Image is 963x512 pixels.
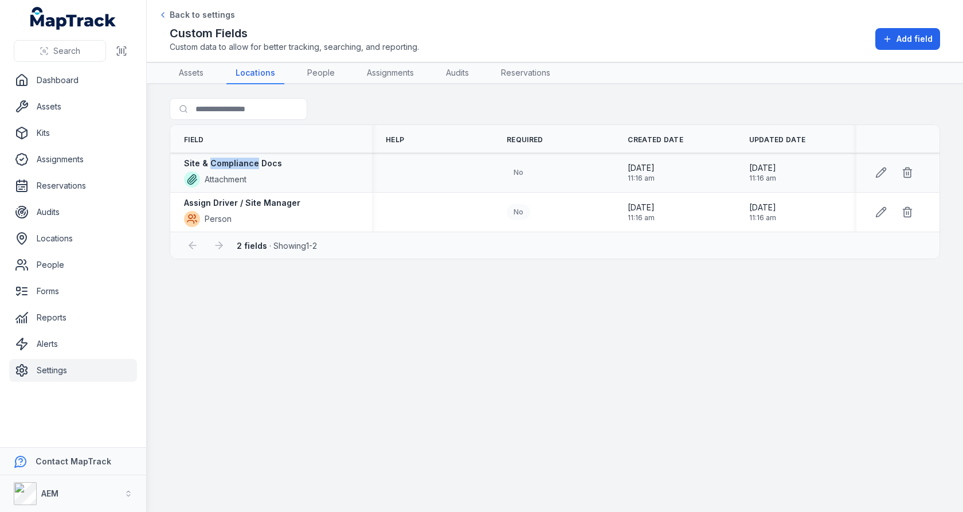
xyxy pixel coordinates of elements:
[386,135,404,144] span: Help
[30,7,116,30] a: MapTrack
[437,62,478,84] a: Audits
[53,45,80,57] span: Search
[158,9,235,21] a: Back to settings
[205,174,246,185] span: Attachment
[9,69,137,92] a: Dashboard
[237,241,317,251] span: · Showing 1 - 2
[9,95,137,118] a: Assets
[749,162,776,183] time: 03/09/2025, 11:16:06 am
[170,41,419,53] span: Custom data to allow for better tracking, searching, and reporting.
[628,202,655,222] time: 03/09/2025, 11:16:23 am
[9,174,137,197] a: Reservations
[170,62,213,84] a: Assets
[749,202,776,222] time: 03/09/2025, 11:16:23 am
[897,33,933,45] span: Add field
[184,158,282,169] strong: Site & Compliance Docs
[298,62,344,84] a: People
[9,201,137,224] a: Audits
[14,40,106,62] button: Search
[358,62,423,84] a: Assignments
[9,148,137,171] a: Assignments
[205,213,232,225] span: Person
[507,165,530,181] div: No
[170,9,235,21] span: Back to settings
[749,202,776,213] span: [DATE]
[749,162,776,174] span: [DATE]
[628,213,655,222] span: 11:16 am
[749,135,806,144] span: Updated Date
[628,162,655,183] time: 03/09/2025, 11:16:06 am
[875,28,940,50] button: Add field
[36,456,111,466] strong: Contact MapTrack
[41,488,58,498] strong: AEM
[9,333,137,355] a: Alerts
[9,253,137,276] a: People
[628,202,655,213] span: [DATE]
[9,306,137,329] a: Reports
[9,280,137,303] a: Forms
[749,174,776,183] span: 11:16 am
[628,135,683,144] span: Created Date
[628,162,655,174] span: [DATE]
[507,204,530,220] div: No
[628,174,655,183] span: 11:16 am
[170,25,419,41] h2: Custom Fields
[226,62,284,84] a: Locations
[184,197,300,209] strong: Assign Driver / Site Manager
[507,135,543,144] span: Required
[9,359,137,382] a: Settings
[492,62,559,84] a: Reservations
[184,135,204,144] span: Field
[749,213,776,222] span: 11:16 am
[9,122,137,144] a: Kits
[9,227,137,250] a: Locations
[237,241,267,251] strong: 2 fields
